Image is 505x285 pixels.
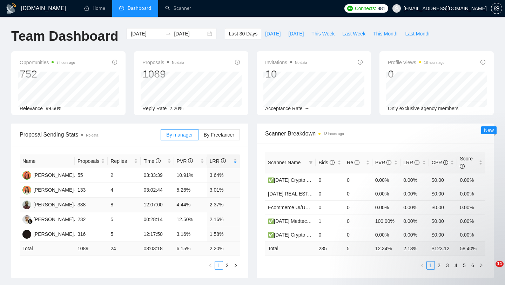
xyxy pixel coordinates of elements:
span: Dashboard [128,5,151,11]
span: left [208,263,213,267]
td: 08:03:18 [141,242,174,256]
td: 0.00% [372,173,401,187]
time: 18 hours ago [323,132,344,136]
td: 0 [344,173,372,187]
div: [PERSON_NAME] [33,230,74,238]
span: right [234,263,238,267]
span: info-circle [221,158,226,163]
span: to [166,31,171,37]
button: left [206,261,215,270]
span: New [484,127,494,133]
span: [DATE] [288,30,304,38]
a: 1 [215,261,223,269]
td: 0.00% [457,173,485,187]
button: setting [491,3,502,14]
span: PVR [375,160,392,165]
th: Name [20,154,75,168]
td: 0 [344,228,372,241]
img: O [22,230,31,239]
span: info-circle [188,158,193,163]
th: Replies [108,154,141,168]
span: Re [347,160,359,165]
span: [DATE] [265,30,281,38]
span: CPR [432,160,448,165]
div: [PERSON_NAME] [33,186,74,194]
span: This Week [311,30,335,38]
td: 4.44% [174,198,207,212]
a: O[PERSON_NAME] [22,231,74,237]
span: Connects: [355,5,376,12]
td: 232 [75,212,108,227]
a: searchScanner [165,5,191,11]
li: Previous Page [418,261,426,270]
span: PVR [177,158,193,164]
th: Proposals [75,154,108,168]
td: 0.00% [372,187,401,200]
td: 0.00% [457,214,485,228]
td: 0 [316,173,344,187]
td: 0.00% [372,200,401,214]
span: info-circle [156,158,161,163]
td: 1089 [75,242,108,256]
span: Bids [318,160,334,165]
td: 2.37% [207,198,240,212]
td: 8 [108,198,141,212]
td: 0.00% [457,200,485,214]
span: 881 [377,5,385,12]
td: Total [20,242,75,256]
span: setting [491,6,502,11]
button: This Month [369,28,401,39]
td: 0 [316,187,344,200]
span: No data [172,61,184,65]
button: Last 30 Days [225,28,261,39]
span: dashboard [119,6,124,11]
span: No data [295,61,307,65]
span: By Freelancer [204,132,234,138]
span: filter [309,160,313,165]
td: 03:02:44 [141,183,174,198]
td: 0 [344,187,372,200]
img: upwork-logo.png [347,6,353,11]
img: A [22,200,31,209]
span: ✅[DATE] Crypto UI/UX Design [268,232,336,238]
button: [DATE] [261,28,284,39]
span: LRR [403,160,419,165]
time: 18 hours ago [424,61,444,65]
td: 0.00% [400,187,429,200]
td: 12:07:00 [141,198,174,212]
td: Total [265,241,316,255]
span: filter [307,157,314,168]
a: A[PERSON_NAME] [22,201,74,207]
td: 0 [316,228,344,241]
td: 00:28:14 [141,212,174,227]
a: TA[PERSON_NAME] [22,187,74,192]
span: [DATE] REAL ESTATE Webflow Development [268,191,368,197]
button: Last Week [338,28,369,39]
span: LRR [210,158,226,164]
td: 2 [108,168,141,183]
td: 100.00% [372,214,401,228]
td: 10.91% [174,168,207,183]
td: 0 [344,214,372,228]
td: 316 [75,227,108,242]
span: info-circle [330,160,335,165]
span: Invitations [265,58,307,67]
td: 2.20 % [207,242,240,256]
td: 12.50% [174,212,207,227]
td: 2.16% [207,212,240,227]
span: Proposals [78,157,100,165]
td: $0.00 [429,187,457,200]
div: 752 [20,67,75,81]
td: 55 [75,168,108,183]
h1: Team Dashboard [11,28,118,45]
span: ✅[DATE] Crypto Website Design [268,177,341,183]
td: 0 [344,200,372,214]
span: Acceptance Rate [265,106,303,111]
span: Opportunities [20,58,75,67]
td: 4 [108,183,141,198]
span: info-circle [235,60,240,65]
time: 7 hours ago [56,61,75,65]
span: Proposal Sending Stats [20,130,161,139]
span: 99.60% [46,106,62,111]
img: JR [22,171,31,180]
